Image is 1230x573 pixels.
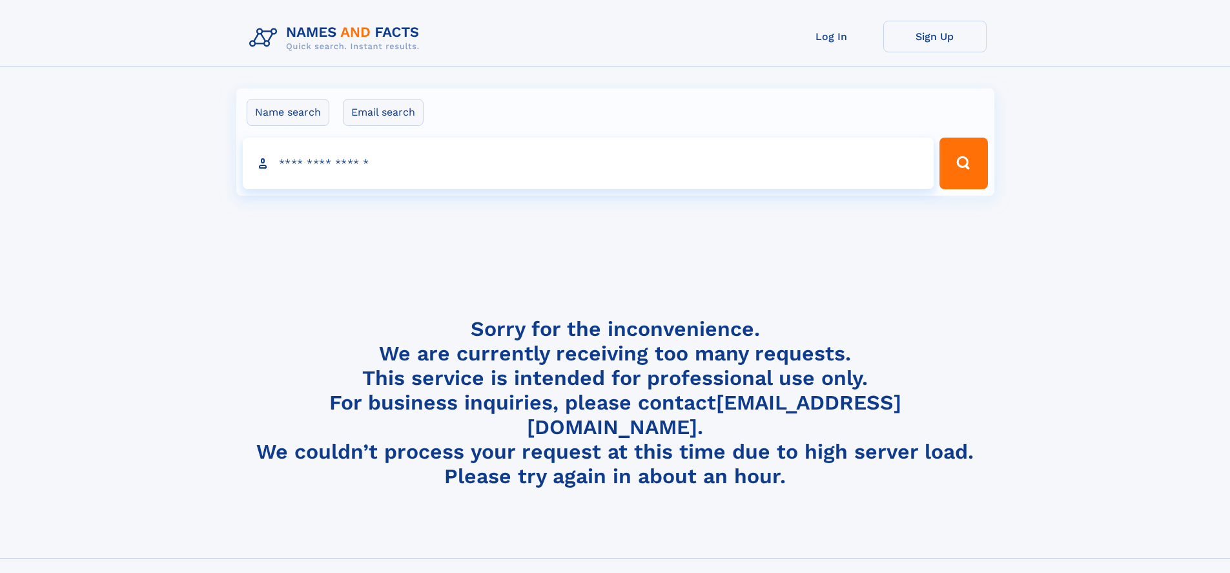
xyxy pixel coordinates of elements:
[243,138,934,189] input: search input
[939,138,987,189] button: Search Button
[780,21,883,52] a: Log In
[883,21,987,52] a: Sign Up
[343,99,424,126] label: Email search
[527,390,901,439] a: [EMAIL_ADDRESS][DOMAIN_NAME]
[244,21,430,56] img: Logo Names and Facts
[244,317,987,489] h4: Sorry for the inconvenience. We are currently receiving too many requests. This service is intend...
[247,99,329,126] label: Name search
